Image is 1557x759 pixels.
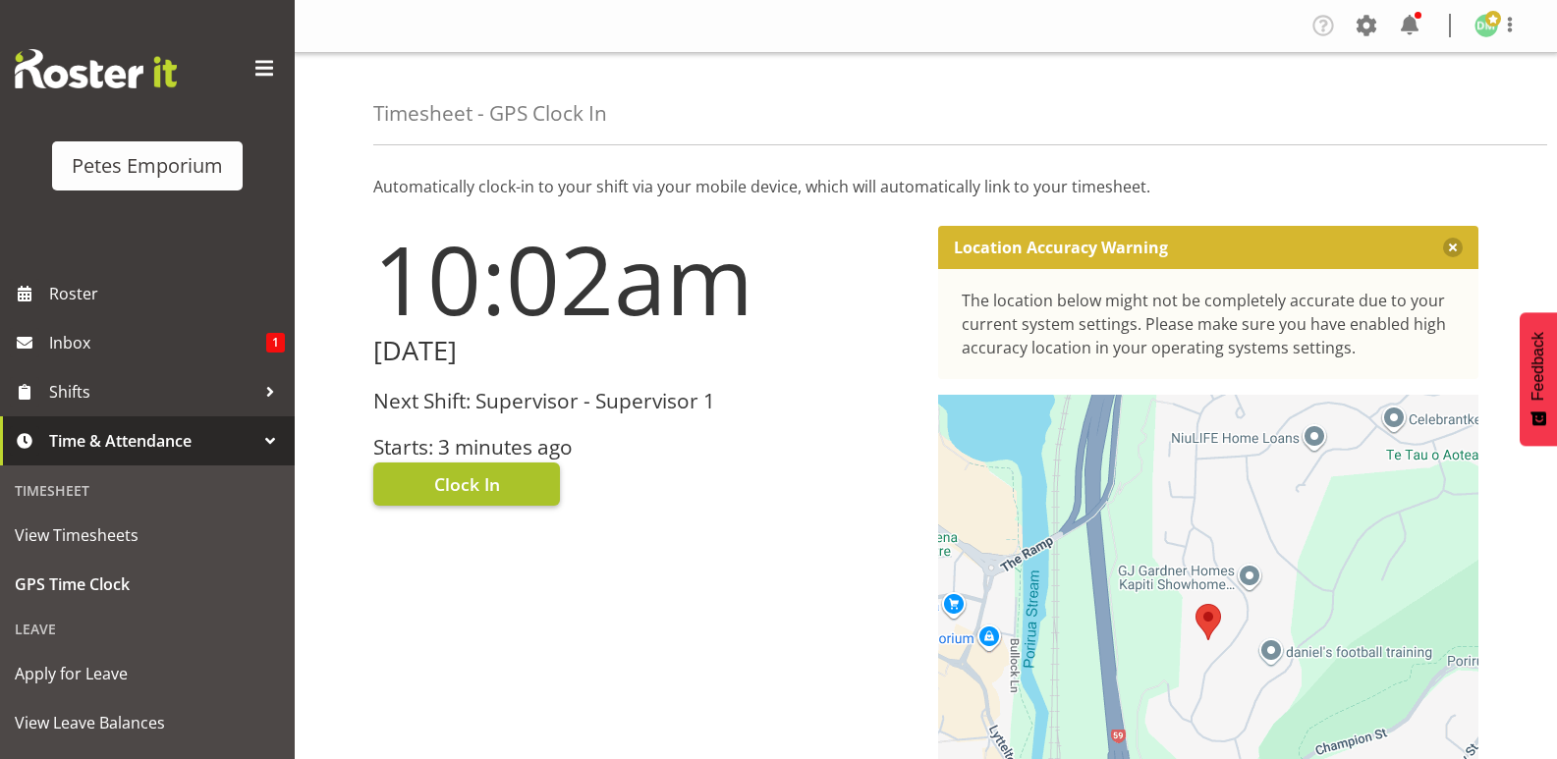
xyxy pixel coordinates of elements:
[954,238,1168,257] p: Location Accuracy Warning
[49,377,255,407] span: Shifts
[5,649,290,698] a: Apply for Leave
[15,569,280,599] span: GPS Time Clock
[49,426,255,456] span: Time & Attendance
[373,226,915,332] h1: 10:02am
[5,560,290,609] a: GPS Time Clock
[15,708,280,737] span: View Leave Balances
[49,279,285,308] span: Roster
[373,436,915,459] h3: Starts: 3 minutes ago
[962,289,1456,359] div: The location below might not be completely accurate due to your current system settings. Please m...
[5,511,290,560] a: View Timesheets
[266,333,285,352] span: 1
[15,520,280,550] span: View Timesheets
[72,151,223,181] div: Petes Emporium
[1443,238,1463,257] button: Close message
[5,470,290,511] div: Timesheet
[5,609,290,649] div: Leave
[373,390,915,412] h3: Next Shift: Supervisor - Supervisor 1
[373,102,607,125] h4: Timesheet - GPS Clock In
[1520,312,1557,446] button: Feedback - Show survey
[15,49,177,88] img: Rosterit website logo
[15,659,280,688] span: Apply for Leave
[49,328,266,357] span: Inbox
[373,175,1478,198] p: Automatically clock-in to your shift via your mobile device, which will automatically link to you...
[434,471,500,497] span: Clock In
[5,698,290,747] a: View Leave Balances
[373,336,915,366] h2: [DATE]
[1474,14,1498,37] img: david-mcauley697.jpg
[373,462,560,506] button: Clock In
[1529,332,1547,401] span: Feedback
